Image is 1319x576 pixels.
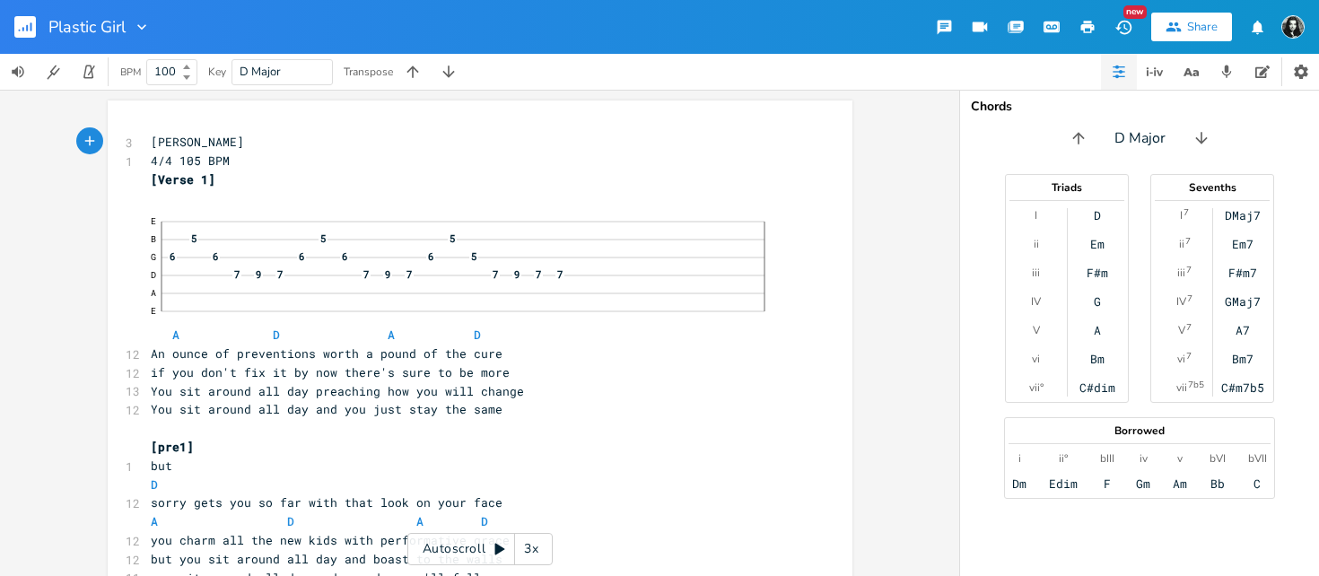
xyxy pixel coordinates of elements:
span: D [287,513,294,529]
span: Plastic Girl [48,19,126,35]
div: iii [1032,266,1040,280]
span: 6 [297,252,306,262]
span: 7 [491,270,500,280]
span: A [151,513,158,529]
span: You sit around all day and you just stay the same [151,401,502,417]
text: B [151,233,156,245]
span: 5 [448,234,457,244]
span: [pre1] [151,439,194,455]
sup: 7 [1185,234,1191,249]
span: but you sit around all day and boast to the walls [151,551,502,567]
span: D [474,327,481,343]
div: IV [1176,294,1186,309]
div: C#m7b5 [1221,380,1264,395]
div: Gm [1136,476,1150,491]
div: GMaj7 [1225,294,1261,309]
div: V [1033,323,1040,337]
div: BPM [120,67,141,77]
div: 3x [515,533,547,565]
button: New [1105,11,1141,43]
span: 6 [340,252,349,262]
span: 7 [275,270,284,280]
div: D [1094,208,1101,223]
div: Sevenths [1151,182,1273,193]
div: V [1178,323,1185,337]
div: IV [1031,294,1041,309]
span: 5 [469,252,478,262]
span: D Major [1114,128,1166,149]
div: vi [1032,352,1040,366]
text: A [151,287,156,299]
div: Transpose [344,66,393,77]
div: Autoscroll [407,533,553,565]
div: DMaj7 [1225,208,1261,223]
span: 9 [383,270,392,280]
div: Em [1090,237,1105,251]
span: [PERSON_NAME] [151,134,244,150]
span: You sit around all day preaching how you will change [151,383,524,399]
div: G [1094,294,1101,309]
div: bVI [1210,451,1226,466]
span: 7 [534,270,543,280]
img: Lauren Elmore [1281,15,1305,39]
div: Share [1187,19,1218,35]
sup: 7 [1186,263,1192,277]
div: C#dim [1079,380,1115,395]
text: E [151,305,156,317]
sup: 7 [1186,320,1192,335]
div: Bm7 [1232,352,1253,366]
span: 5 [189,234,198,244]
div: A [1094,323,1101,337]
div: F [1104,476,1111,491]
span: 6 [168,252,177,262]
span: 7 [405,270,414,280]
div: Dm [1012,476,1026,491]
div: Bm [1090,352,1105,366]
div: bVII [1248,451,1267,466]
sup: 7b5 [1188,378,1204,392]
span: A [172,327,179,343]
div: Am [1173,476,1187,491]
span: 4/4 105 BPM [151,153,230,169]
div: ii° [1059,451,1068,466]
div: iv [1140,451,1148,466]
div: F#m7 [1228,266,1257,280]
div: Triads [1006,182,1128,193]
text: G [151,251,156,263]
div: Borrowed [1005,425,1274,436]
text: E [151,215,156,227]
div: Key [208,66,226,77]
div: New [1123,5,1147,19]
span: 6 [211,252,220,262]
span: 7 [362,270,371,280]
div: ii [1179,237,1184,251]
div: C [1253,476,1261,491]
sup: 7 [1187,292,1192,306]
div: iii [1177,266,1185,280]
div: Em7 [1232,237,1253,251]
div: i [1018,451,1021,466]
span: you charm all the new kids with performative grace [151,532,510,548]
span: 6 [426,252,435,262]
span: if you don't fix it by now there's sure to be more [151,364,510,380]
div: vi [1177,352,1185,366]
span: 7 [232,270,241,280]
div: ii [1034,237,1039,251]
div: I [1035,208,1037,223]
span: 7 [555,270,564,280]
span: 5 [319,234,328,244]
div: v [1177,451,1183,466]
div: I [1180,208,1183,223]
div: Edim [1049,476,1078,491]
span: D [151,476,158,493]
span: D [481,513,488,529]
span: sorry gets you so far with that look on your face [151,494,502,511]
span: D [273,327,280,343]
span: A [416,513,424,529]
div: A7 [1236,323,1250,337]
span: 9 [254,270,263,280]
div: vii° [1029,380,1044,395]
text: D [151,269,156,281]
span: 9 [512,270,521,280]
div: bIII [1100,451,1114,466]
